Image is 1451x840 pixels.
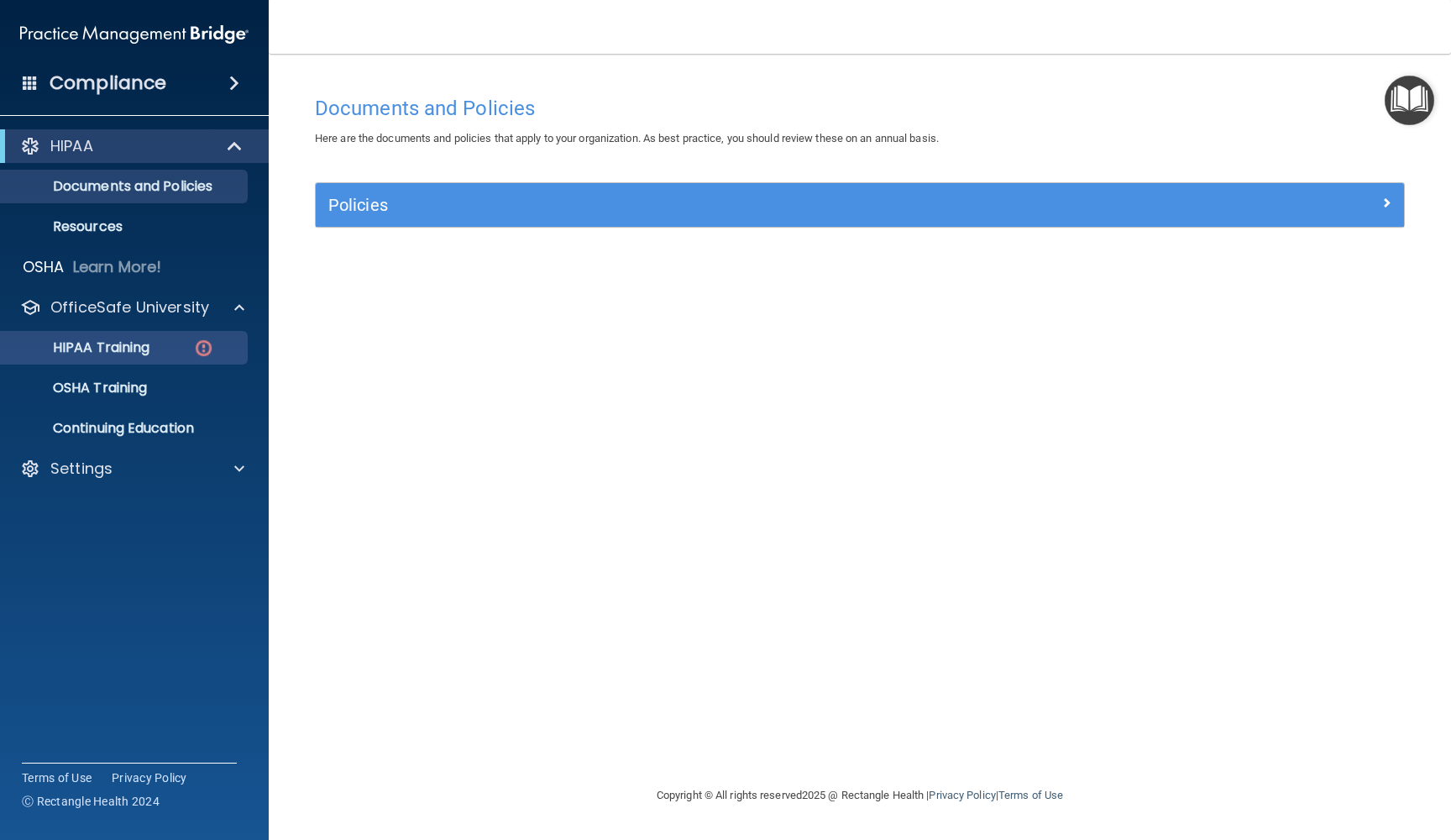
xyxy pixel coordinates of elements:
[50,136,93,156] p: HIPAA
[1367,724,1431,788] iframe: Drift Widget Chat Controller
[50,297,209,318] p: OfficeSafe University
[11,339,149,356] p: HIPAA Training
[11,218,240,235] p: Resources
[20,136,244,156] a: HIPAA
[22,769,92,786] a: Terms of Use
[328,196,1119,214] h5: Policies
[11,420,240,437] p: Continuing Education
[50,71,166,95] h4: Compliance
[20,297,244,318] a: OfficeSafe University
[315,132,939,144] span: Here are the documents and policies that apply to your organization. As best practice, you should...
[20,459,244,479] a: Settings
[553,769,1166,822] div: Copyright © All rights reserved 2025 @ Rectangle Health | |
[73,257,162,277] p: Learn More!
[998,789,1063,801] a: Terms of Use
[20,18,249,51] img: PMB logo
[50,459,113,479] p: Settings
[23,257,65,277] p: OSHA
[11,380,147,396] p: OSHA Training
[11,178,240,195] p: Documents and Policies
[1385,76,1434,125] button: Open Resource Center
[315,97,1405,119] h4: Documents and Policies
[328,192,1391,218] a: Policies
[22,793,160,810] span: Ⓒ Rectangle Health 2024
[112,769,187,786] a: Privacy Policy
[193,338,214,359] img: danger-circle.6113f641.png
[929,789,995,801] a: Privacy Policy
